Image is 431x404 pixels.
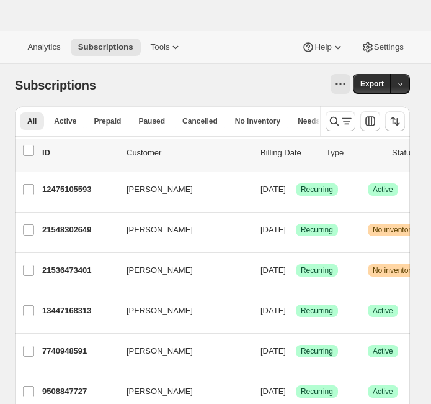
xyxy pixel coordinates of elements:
[42,147,117,159] p: ID
[260,225,286,234] span: [DATE]
[54,116,76,126] span: Active
[295,39,351,56] button: Help
[301,185,333,195] span: Recurring
[326,111,355,131] button: Search and filter results
[119,180,243,200] button: [PERSON_NAME]
[326,147,382,159] div: Type
[260,387,286,396] span: [DATE]
[27,42,60,52] span: Analytics
[94,116,121,126] span: Prepaid
[260,147,316,159] p: Billing Date
[42,183,117,196] p: 12475105593
[373,265,414,275] span: No inventory
[42,385,117,398] p: 9508847727
[127,385,193,398] span: [PERSON_NAME]
[301,387,333,397] span: Recurring
[298,116,348,126] span: Needs Review
[127,147,251,159] p: Customer
[260,265,286,275] span: [DATE]
[314,42,331,52] span: Help
[373,306,393,316] span: Active
[389,349,419,379] iframe: Intercom live chat
[119,260,243,280] button: [PERSON_NAME]
[301,306,333,316] span: Recurring
[127,183,193,196] span: [PERSON_NAME]
[20,39,68,56] button: Analytics
[373,225,414,235] span: No inventory
[373,387,393,397] span: Active
[42,224,117,236] p: 21548302649
[385,111,405,131] button: Sort the results
[119,341,243,361] button: [PERSON_NAME]
[42,345,117,357] p: 7740948591
[301,346,333,356] span: Recurring
[119,220,243,240] button: [PERSON_NAME]
[78,42,133,52] span: Subscriptions
[374,42,404,52] span: Settings
[260,185,286,194] span: [DATE]
[360,79,384,89] span: Export
[127,345,193,357] span: [PERSON_NAME]
[260,306,286,315] span: [DATE]
[27,116,37,126] span: All
[182,116,218,126] span: Cancelled
[373,346,393,356] span: Active
[373,185,393,195] span: Active
[353,74,391,94] button: Export
[235,116,280,126] span: No inventory
[127,305,193,317] span: [PERSON_NAME]
[301,265,333,275] span: Recurring
[42,305,117,317] p: 13447168313
[42,264,117,277] p: 21536473401
[127,224,193,236] span: [PERSON_NAME]
[260,346,286,356] span: [DATE]
[331,74,350,94] button: View actions for Subscriptions
[360,111,380,131] button: Customize table column order and visibility
[301,225,333,235] span: Recurring
[354,39,411,56] button: Settings
[119,382,243,402] button: [PERSON_NAME]
[70,39,140,56] button: Subscriptions
[119,301,243,321] button: [PERSON_NAME]
[143,39,189,56] button: Tools
[127,264,193,277] span: [PERSON_NAME]
[150,42,169,52] span: Tools
[15,78,96,92] span: Subscriptions
[138,116,165,126] span: Paused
